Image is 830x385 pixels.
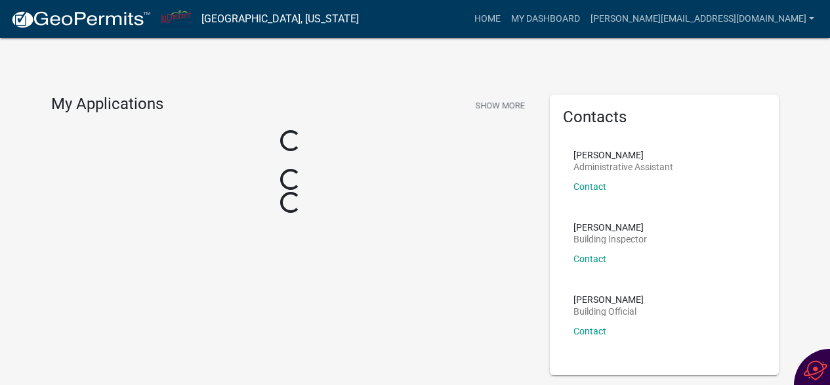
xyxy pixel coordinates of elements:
[161,10,191,28] img: City of La Crescent, Minnesota
[573,223,647,232] p: [PERSON_NAME]
[51,95,163,114] h4: My Applications
[573,181,606,192] a: Contact
[573,150,673,160] p: [PERSON_NAME]
[573,307,644,316] p: Building Official
[506,7,585,32] a: My Dashboard
[585,7,820,32] a: [PERSON_NAME][EMAIL_ADDRESS][DOMAIN_NAME]
[573,162,673,171] p: Administrative Assistant
[573,326,606,336] a: Contact
[563,108,766,127] h5: Contacts
[201,8,359,30] a: [GEOGRAPHIC_DATA], [US_STATE]
[470,95,530,116] button: Show More
[469,7,506,32] a: Home
[573,235,647,244] p: Building Inspector
[573,295,644,304] p: [PERSON_NAME]
[573,254,606,264] a: Contact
